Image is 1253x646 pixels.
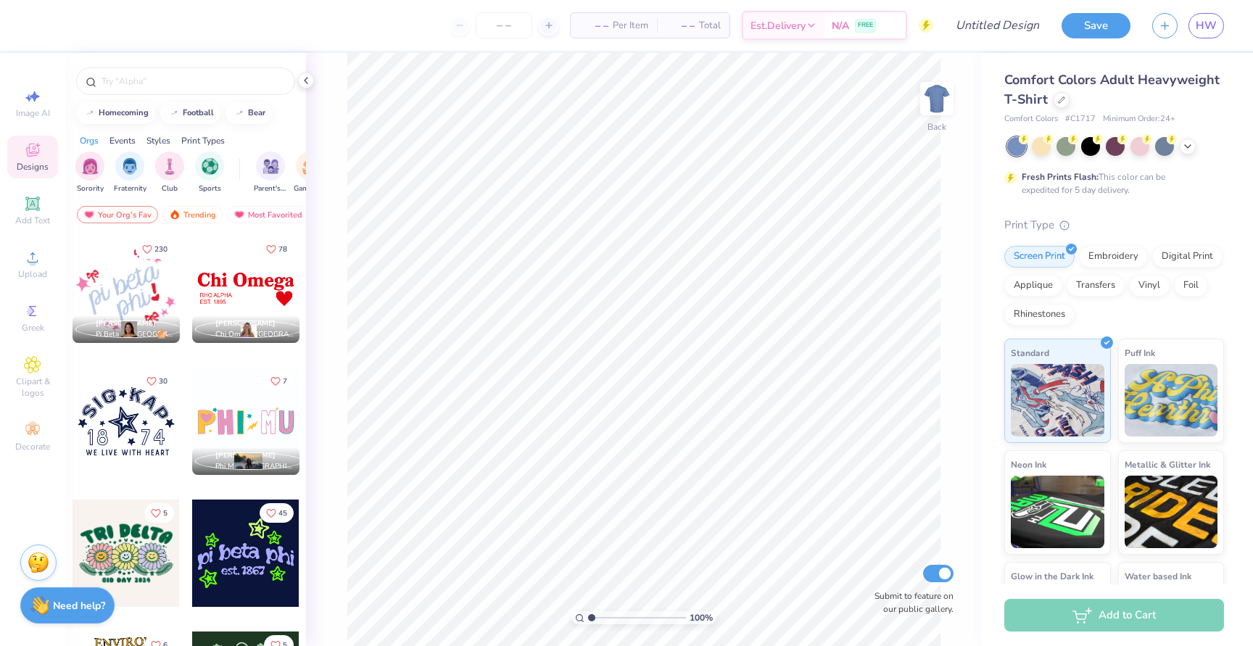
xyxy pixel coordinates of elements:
[1004,275,1062,297] div: Applique
[690,611,713,624] span: 100 %
[202,158,218,175] img: Sports Image
[1067,275,1125,297] div: Transfers
[75,152,104,194] div: filter for Sorority
[226,102,272,124] button: bear
[944,11,1051,40] input: Untitled Design
[83,210,95,220] img: most_fav.gif
[18,268,47,280] span: Upload
[15,215,50,226] span: Add Text
[254,183,287,194] span: Parent's Weekend
[1125,345,1155,360] span: Puff Ink
[1174,275,1208,297] div: Foil
[114,152,146,194] button: filter button
[262,158,279,175] img: Parent's Weekend Image
[140,371,174,391] button: Like
[1125,568,1191,584] span: Water based Ink
[1062,13,1130,38] button: Save
[1011,364,1104,436] img: Standard
[122,158,138,175] img: Fraternity Image
[858,20,873,30] span: FREE
[1004,217,1224,233] div: Print Type
[169,210,181,220] img: trending.gif
[155,152,184,194] button: filter button
[254,152,287,194] button: filter button
[1004,71,1220,108] span: Comfort Colors Adult Heavyweight T-Shirt
[76,102,155,124] button: homecoming
[7,376,58,399] span: Clipart & logos
[294,183,327,194] span: Game Day
[867,589,954,616] label: Submit to feature on our public gallery.
[302,158,319,175] img: Game Day Image
[264,371,294,391] button: Like
[832,18,849,33] span: N/A
[199,183,221,194] span: Sports
[1011,457,1046,472] span: Neon Ink
[195,152,224,194] button: filter button
[254,152,287,194] div: filter for Parent's Weekend
[1125,476,1218,548] img: Metallic & Glitter Ink
[215,461,294,472] span: Phi Mu, [GEOGRAPHIC_DATA]
[1004,304,1075,326] div: Rhinestones
[1188,13,1224,38] a: HW
[114,152,146,194] div: filter for Fraternity
[294,152,327,194] button: filter button
[579,18,608,33] span: – –
[1125,364,1218,436] img: Puff Ink
[77,206,158,223] div: Your Org's Fav
[1004,113,1058,125] span: Comfort Colors
[159,378,168,385] span: 30
[476,12,532,38] input: – –
[1022,170,1200,196] div: This color can be expedited for 5 day delivery.
[22,322,44,334] span: Greek
[1011,476,1104,548] img: Neon Ink
[927,120,946,133] div: Back
[163,510,168,517] span: 5
[181,134,225,147] div: Print Types
[666,18,695,33] span: – –
[260,239,294,259] button: Like
[248,109,265,117] div: bear
[84,109,96,117] img: trend_line.gif
[227,206,309,223] div: Most Favorited
[162,183,178,194] span: Club
[162,158,178,175] img: Club Image
[215,329,294,340] span: Chi Omega, [GEOGRAPHIC_DATA][US_STATE]
[144,503,174,523] button: Like
[922,84,951,113] img: Back
[1196,17,1217,34] span: HW
[75,152,104,194] button: filter button
[16,107,50,119] span: Image AI
[77,183,104,194] span: Sorority
[17,161,49,173] span: Designs
[233,210,245,220] img: most_fav.gif
[162,206,223,223] div: Trending
[82,158,99,175] img: Sorority Image
[233,109,245,117] img: trend_line.gif
[53,599,105,613] strong: Need help?
[168,109,180,117] img: trend_line.gif
[1004,246,1075,268] div: Screen Print
[278,510,287,517] span: 45
[1079,246,1148,268] div: Embroidery
[136,239,174,259] button: Like
[99,109,149,117] div: homecoming
[1152,246,1223,268] div: Digital Print
[183,109,214,117] div: football
[80,134,99,147] div: Orgs
[294,152,327,194] div: filter for Game Day
[146,134,170,147] div: Styles
[215,450,276,460] span: [PERSON_NAME]
[154,246,168,253] span: 230
[100,74,286,88] input: Try "Alpha"
[1129,275,1170,297] div: Vinyl
[613,18,648,33] span: Per Item
[160,102,220,124] button: football
[15,441,50,452] span: Decorate
[1011,345,1049,360] span: Standard
[96,318,156,328] span: [PERSON_NAME]
[283,378,287,385] span: 7
[260,503,294,523] button: Like
[699,18,721,33] span: Total
[114,183,146,194] span: Fraternity
[1065,113,1096,125] span: # C1717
